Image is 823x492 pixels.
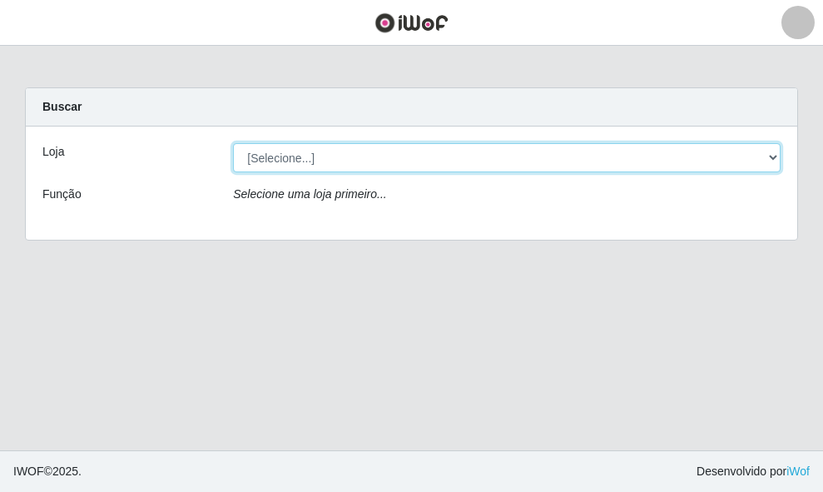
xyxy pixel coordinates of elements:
[697,463,810,480] span: Desenvolvido por
[42,186,82,203] label: Função
[42,100,82,113] strong: Buscar
[233,187,386,201] i: Selecione uma loja primeiro...
[786,465,810,478] a: iWof
[42,143,64,161] label: Loja
[13,463,82,480] span: © 2025 .
[13,465,44,478] span: IWOF
[374,12,449,33] img: CoreUI Logo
